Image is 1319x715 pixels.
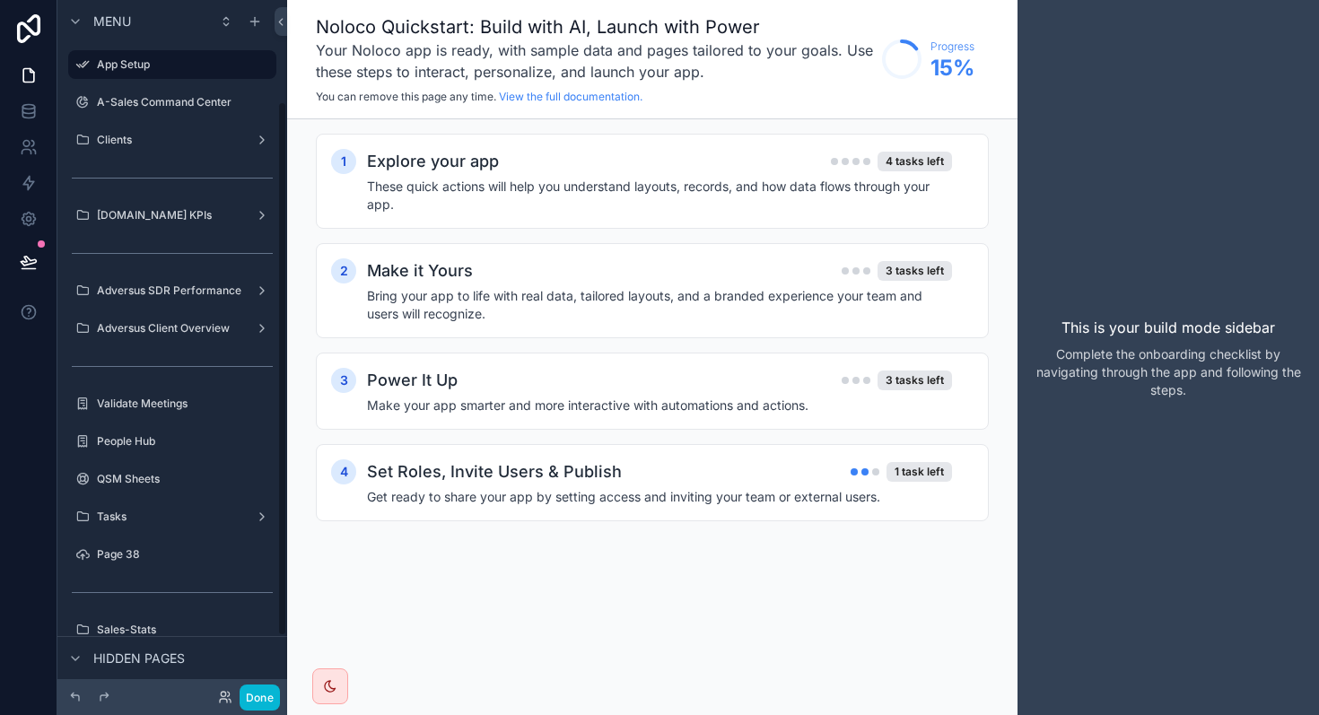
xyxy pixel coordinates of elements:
[97,510,248,524] label: Tasks
[97,434,273,449] label: People Hub
[97,397,273,411] label: Validate Meetings
[68,502,276,531] a: Tasks
[1032,345,1305,399] p: Complete the onboarding checklist by navigating through the app and following the steps.
[68,276,276,305] a: Adversus SDR Performance
[68,389,276,418] a: Validate Meetings
[499,90,642,103] a: View the full documentation.
[68,540,276,569] a: Page 38
[93,650,185,667] span: Hidden pages
[97,95,273,109] label: A-Sales Command Center
[68,427,276,456] a: People Hub
[97,547,273,562] label: Page 38
[930,39,974,54] span: Progress
[97,57,266,72] label: App Setup
[97,208,248,222] label: [DOMAIN_NAME] KPIs
[93,13,131,31] span: Menu
[97,283,248,298] label: Adversus SDR Performance
[68,314,276,343] a: Adversus Client Overview
[316,14,873,39] h1: Noloco Quickstart: Build with AI, Launch with Power
[97,133,248,147] label: Clients
[68,126,276,154] a: Clients
[97,321,248,336] label: Adversus Client Overview
[316,90,496,103] span: You can remove this page any time.
[930,54,974,83] span: 15 %
[68,615,276,644] a: Sales-Stats
[316,39,873,83] h3: Your Noloco app is ready, with sample data and pages tailored to your goals. Use these steps to i...
[240,684,280,711] button: Done
[68,201,276,230] a: [DOMAIN_NAME] KPIs
[97,623,273,637] label: Sales-Stats
[68,465,276,493] a: QSM Sheets
[97,472,273,486] label: QSM Sheets
[68,50,276,79] a: App Setup
[1061,317,1275,338] p: This is your build mode sidebar
[68,88,276,117] a: A-Sales Command Center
